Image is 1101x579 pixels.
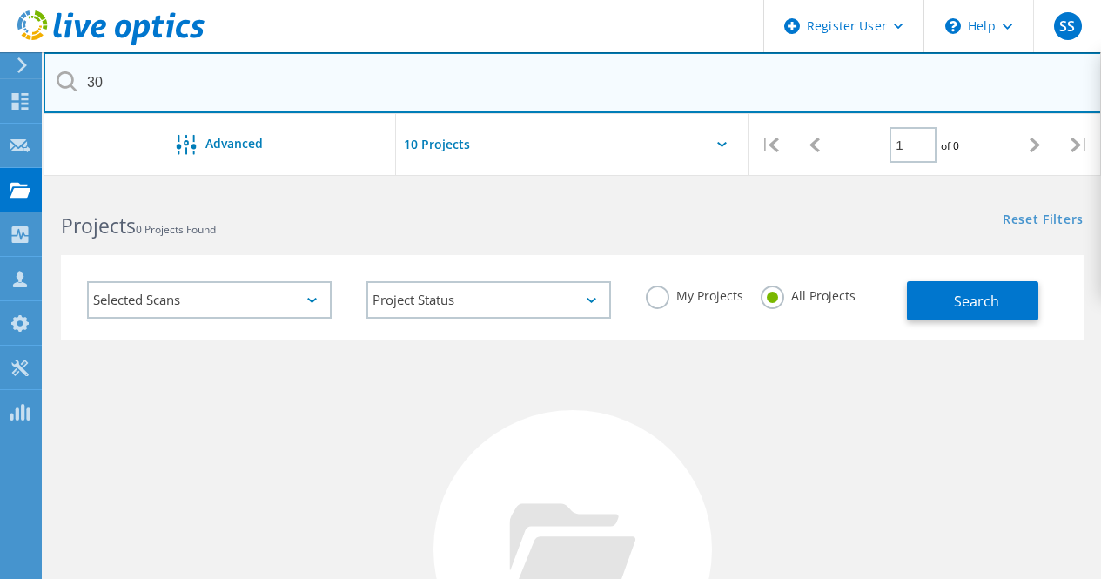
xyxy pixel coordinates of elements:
[205,138,263,150] span: Advanced
[1003,213,1084,228] a: Reset Filters
[761,286,856,302] label: All Projects
[87,281,332,319] div: Selected Scans
[1059,19,1075,33] span: SS
[136,222,216,237] span: 0 Projects Found
[945,18,961,34] svg: \n
[907,281,1038,320] button: Search
[941,138,959,153] span: of 0
[1057,114,1101,176] div: |
[366,281,611,319] div: Project Status
[749,114,793,176] div: |
[954,292,999,311] span: Search
[17,37,205,49] a: Live Optics Dashboard
[646,286,743,302] label: My Projects
[61,212,136,239] b: Projects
